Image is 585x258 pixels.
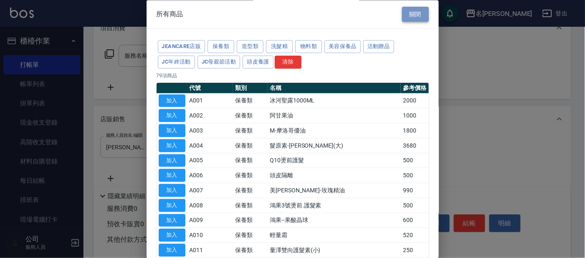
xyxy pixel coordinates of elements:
[268,213,401,228] td: 鴻果--果酸晶球
[233,138,268,153] td: 保養類
[159,110,185,123] button: 加入
[401,168,428,183] td: 500
[363,41,394,54] button: 活動贈品
[401,243,428,258] td: 250
[233,83,268,94] th: 類別
[159,229,185,242] button: 加入
[402,7,429,22] button: 關閉
[233,168,268,183] td: 保養類
[268,123,401,138] td: M-摩洛哥優油
[401,138,428,153] td: 3680
[401,198,428,213] td: 500
[233,213,268,228] td: 保養類
[268,183,401,198] td: 美[PERSON_NAME]-玫瑰精油
[159,125,185,138] button: 加入
[401,213,428,228] td: 600
[233,198,268,213] td: 保養類
[208,41,234,54] button: 保養類
[233,153,268,169] td: 保養類
[268,153,401,169] td: Q10燙前護髮
[233,183,268,198] td: 保養類
[268,243,401,258] td: 量澤雙向護髮素(小)
[159,214,185,227] button: 加入
[324,41,361,54] button: 美容保養品
[401,94,428,109] td: 2000
[187,183,233,198] td: A007
[198,56,241,69] button: JC母親節活動
[157,72,429,79] p: 79 項商品
[233,94,268,109] td: 保養類
[187,213,233,228] td: A009
[268,168,401,183] td: 頭皮隔離
[268,228,401,243] td: 輕量霜
[243,56,274,69] button: 頭皮養護
[233,123,268,138] td: 保養類
[268,94,401,109] td: 冰河聖露1000ML
[401,108,428,123] td: 1000
[295,41,322,54] button: 物料類
[275,56,301,69] button: 清除
[159,95,185,107] button: 加入
[187,138,233,153] td: A004
[268,198,401,213] td: 鴻果3號燙前.護髮素
[158,41,205,54] button: JeanCare店販
[187,228,233,243] td: A010
[187,168,233,183] td: A006
[401,123,428,138] td: 1800
[233,108,268,123] td: 保養類
[157,10,183,18] span: 所有商品
[159,244,185,257] button: 加入
[159,169,185,182] button: 加入
[233,243,268,258] td: 保養類
[159,184,185,197] button: 加入
[401,228,428,243] td: 520
[187,153,233,169] td: A005
[401,183,428,198] td: 990
[187,198,233,213] td: A008
[268,83,401,94] th: 名稱
[237,41,263,54] button: 造型類
[158,56,195,69] button: JC年終活動
[159,154,185,167] button: 加入
[187,83,233,94] th: 代號
[187,94,233,109] td: A001
[159,139,185,152] button: 加入
[187,108,233,123] td: A002
[187,243,233,258] td: A011
[401,83,428,94] th: 參考價格
[159,199,185,212] button: 加入
[187,123,233,138] td: A003
[266,41,293,54] button: 洗髮精
[268,138,401,153] td: 髮原素-[PERSON_NAME](大)
[268,108,401,123] td: 阿甘果油
[233,228,268,243] td: 保養類
[401,153,428,169] td: 500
